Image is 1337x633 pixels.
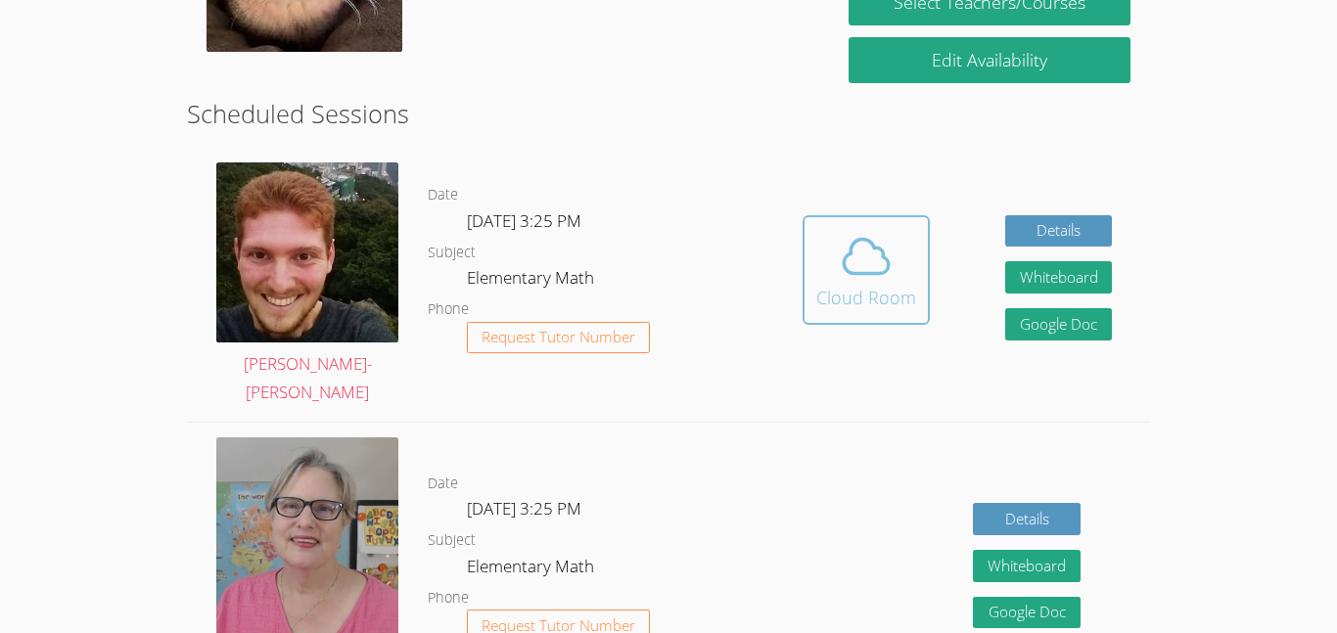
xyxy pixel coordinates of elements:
[428,586,469,610] dt: Phone
[803,215,930,325] button: Cloud Room
[973,550,1081,582] button: Whiteboard
[216,162,398,341] img: avatar.png
[973,503,1081,535] a: Details
[187,95,1150,132] h2: Scheduled Sessions
[816,284,916,311] div: Cloud Room
[1005,308,1113,340] a: Google Doc
[216,162,398,407] a: [PERSON_NAME]-[PERSON_NAME]
[428,241,476,265] dt: Subject
[428,183,458,207] dt: Date
[482,618,635,633] span: Request Tutor Number
[849,37,1130,83] a: Edit Availability
[973,597,1081,629] a: Google Doc
[428,297,469,322] dt: Phone
[428,472,458,496] dt: Date
[467,322,650,354] button: Request Tutor Number
[467,264,598,297] dd: Elementary Math
[1005,261,1113,294] button: Whiteboard
[1005,215,1113,248] a: Details
[467,553,598,586] dd: Elementary Math
[467,497,581,520] span: [DATE] 3:25 PM
[428,528,476,553] dt: Subject
[482,330,635,344] span: Request Tutor Number
[467,209,581,232] span: [DATE] 3:25 PM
